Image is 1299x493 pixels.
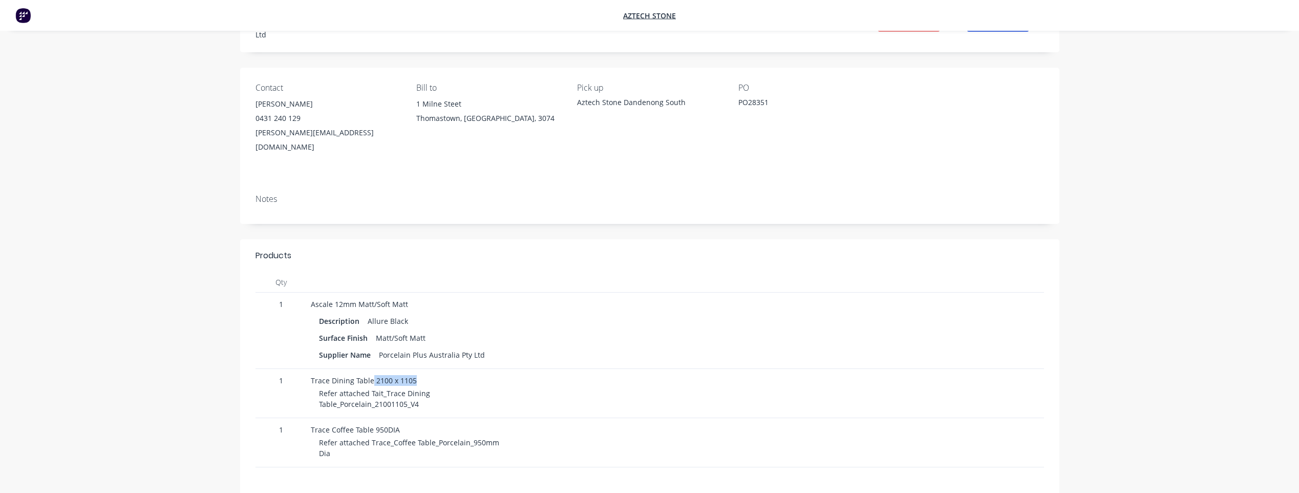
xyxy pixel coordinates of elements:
div: Bill to [416,83,561,93]
div: Supplier Name [319,347,375,362]
span: 1 [260,424,303,435]
div: Porcelain Plus Australia Pty Ltd [375,347,489,362]
div: Contact [255,83,400,93]
div: Surface Finish [319,331,372,345]
span: Trace Dining Table 2100 x 1105 [311,376,417,385]
div: 0431 240 129 [255,111,400,126]
span: 1 [260,375,303,386]
div: PO28351 [738,97,866,111]
span: Refer attached Trace_Coffee Table_Porcelain_950mm Dia [319,438,499,458]
div: Products [255,250,291,262]
img: Factory [15,8,31,23]
span: Ascale 12mm Matt/Soft Matt [311,299,408,309]
span: Trace Coffee Table 950DIA [311,425,400,435]
div: [PERSON_NAME] [255,97,400,111]
div: Matt/Soft Matt [372,331,430,345]
div: Pick up [577,83,721,93]
div: Notes [255,194,1044,204]
div: Thomastown, [GEOGRAPHIC_DATA], 3074 [416,111,561,126]
div: Allure Black [364,314,412,328]
div: Qty [255,272,307,293]
span: Refer attached Tait_Trace Dining Table_Porcelain_21001105_V4 [319,388,430,409]
div: [PERSON_NAME]0431 240 129[PERSON_NAME][EMAIL_ADDRESS][DOMAIN_NAME] [255,97,400,154]
div: 1 Milne SteetThomastown, [GEOGRAPHIC_DATA], 3074 [416,97,561,130]
div: 1 Milne Steet [416,97,561,111]
div: Description [319,314,364,328]
span: 1 [260,299,303,310]
div: PO [738,83,883,93]
a: Aztech Stone [623,11,676,20]
div: Aztech Stone Dandenong South [577,97,721,108]
div: [PERSON_NAME][EMAIL_ADDRESS][DOMAIN_NAME] [255,126,400,154]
